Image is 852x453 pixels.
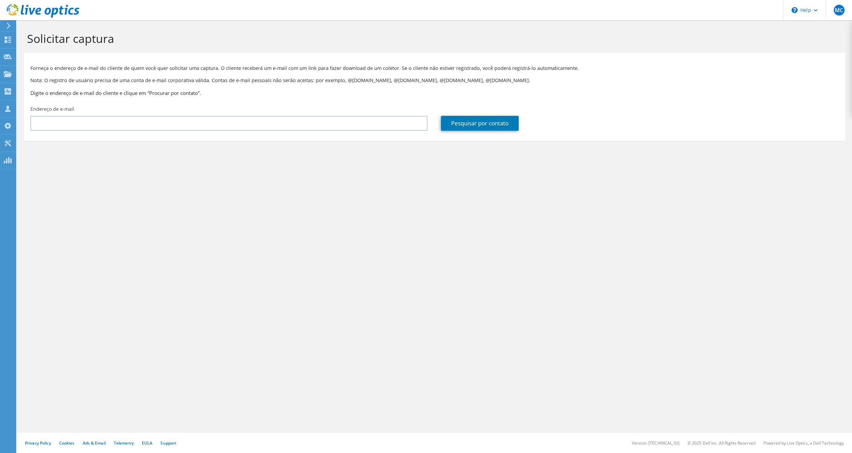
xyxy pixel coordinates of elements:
label: Endereço de e-mail [30,106,74,112]
li: © 2025 Dell Inc. All Rights Reserved [688,440,755,446]
li: Powered by Live Optics, a Dell Technology [764,440,844,446]
span: MC [834,5,845,16]
svg: \n [792,7,798,13]
a: Support [160,440,176,446]
a: Cookies [59,440,75,446]
p: Nota: O registro de usuário precisa de uma conta de e-mail corporativa válida. Contas de e-mail p... [30,77,838,84]
a: Pesquisar por contato [441,116,519,131]
h1: Solicitar captura [27,31,838,46]
p: Forneça o endereço de e-mail do cliente de quem você quer solicitar uma captura. O cliente recebe... [30,65,838,72]
a: Telemetry [114,440,134,446]
a: Privacy Policy [25,440,51,446]
h3: Digite o endereço de e-mail do cliente e clique em “Procurar por contato”. [30,89,838,97]
a: Ads & Email [83,440,106,446]
li: Version: [TECHNICAL_ID] [632,440,679,446]
a: EULA [142,440,152,446]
